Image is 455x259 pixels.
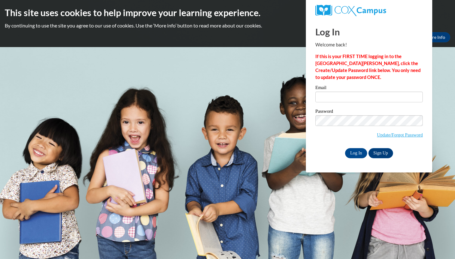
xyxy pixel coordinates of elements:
[315,5,423,16] a: COX Campus
[315,85,423,92] label: Email
[315,109,423,115] label: Password
[5,22,450,29] p: By continuing to use the site you agree to our use of cookies. Use the ‘More info’ button to read...
[5,6,450,19] h2: This site uses cookies to help improve your learning experience.
[315,5,386,16] img: COX Campus
[421,32,450,42] a: More Info
[315,25,423,38] h1: Log In
[315,54,421,80] strong: If this is your FIRST TIME logging in to the [GEOGRAPHIC_DATA][PERSON_NAME], click the Create/Upd...
[315,41,423,48] p: Welcome back!
[345,148,367,158] input: Log In
[377,132,423,137] a: Update/Forgot Password
[368,148,393,158] a: Sign Up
